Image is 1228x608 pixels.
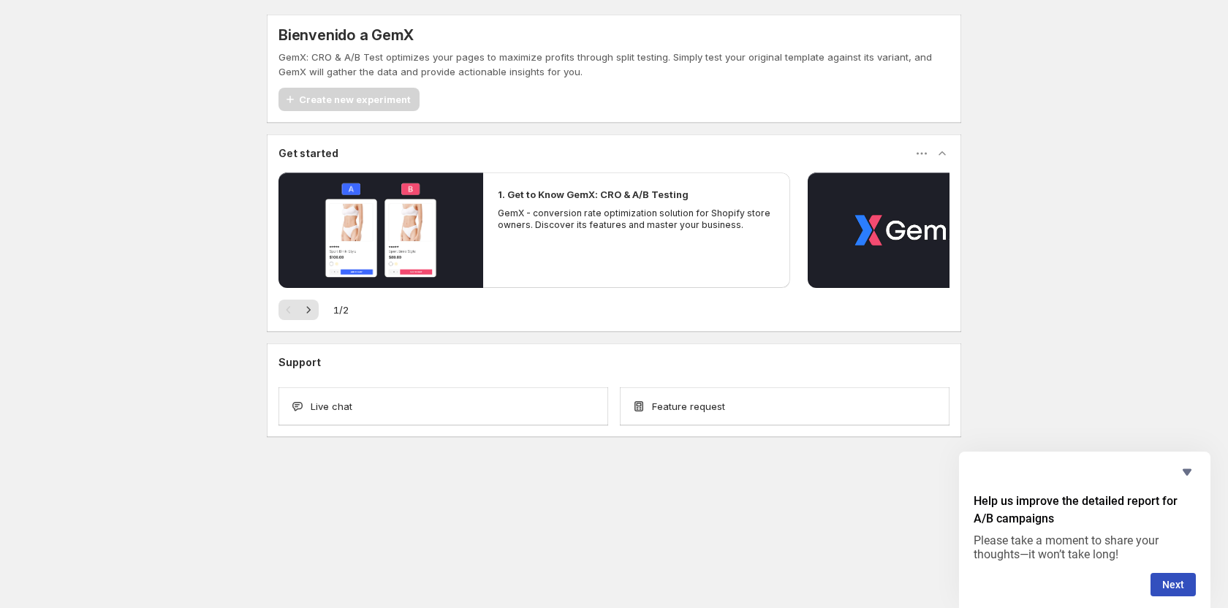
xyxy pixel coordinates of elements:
[974,493,1196,528] h2: Help us improve the detailed report for A/B campaigns
[278,146,338,161] h3: Get started
[1151,573,1196,596] button: Next question
[298,300,319,320] button: Siguiente
[1178,463,1196,481] button: Hide survey
[498,187,689,202] h2: 1. Get to Know GemX: CRO & A/B Testing
[652,399,725,414] span: Feature request
[278,26,414,44] h5: Bienvenido a GemX
[278,50,950,79] p: GemX: CRO & A/B Test optimizes your pages to maximize profits through split testing. Simply test ...
[278,355,321,370] h3: Support
[498,208,776,231] p: GemX - conversion rate optimization solution for Shopify store owners. Discover its features and ...
[974,463,1196,596] div: Help us improve the detailed report for A/B campaigns
[808,172,1012,288] button: Reproducir el video
[333,303,349,317] span: 1 / 2
[278,300,319,320] nav: Paginación
[311,399,352,414] span: Live chat
[974,533,1196,561] p: Please take a moment to share your thoughts—it won’t take long!
[278,172,483,288] button: Reproducir el video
